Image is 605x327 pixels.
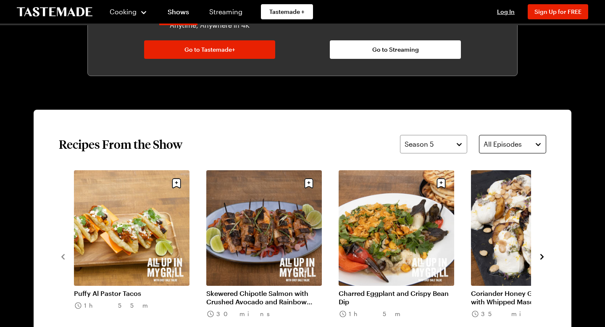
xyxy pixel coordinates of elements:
button: Sign Up for FREE [528,4,588,19]
a: Coriander Honey Grilled Peaches with Whipped Mascarpone Yogurt and Toasted [PERSON_NAME] [471,289,587,306]
a: Tastemade + [261,4,313,19]
span: Log In [497,8,515,15]
span: Cooking [110,8,137,16]
button: navigate to next item [538,251,546,261]
a: Go to Tastemade+ [144,40,275,59]
button: Log In [489,8,523,16]
button: Save recipe [168,175,184,191]
button: navigate to previous item [59,251,67,261]
button: All Episodes [479,135,546,153]
span: Sign Up for FREE [534,8,581,15]
span: Season 5 [405,139,434,149]
span: Go to Streaming [372,45,419,54]
button: Save recipe [433,175,449,191]
button: Season 5 [400,135,467,153]
span: Go to Tastemade+ [184,45,235,54]
a: Skewered Chipotle Salmon with Crushed Avocado and Rainbow Carrot Escabeche [206,289,322,306]
a: Charred Eggplant and Crispy Bean Dip [339,289,454,306]
a: Puffy Al Pastor Tacos [74,289,189,298]
span: Tastemade + [269,8,305,16]
button: Save recipe [301,175,317,191]
a: Shows [159,2,197,25]
a: To Tastemade Home Page [17,7,92,17]
span: All Episodes [484,139,522,149]
a: Go to Streaming [330,40,461,59]
button: Cooking [109,2,147,22]
h2: Recipes From the Show [59,137,182,152]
